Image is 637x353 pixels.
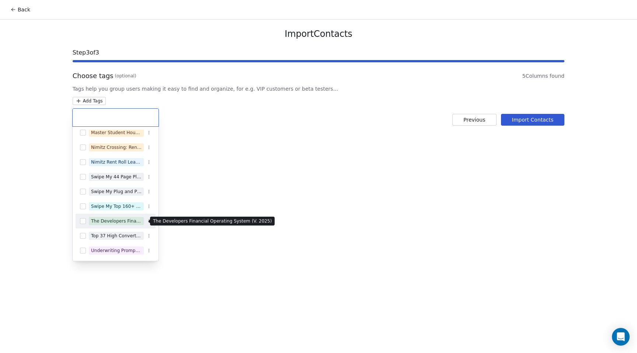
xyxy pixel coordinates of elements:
div: Swipe My Top 160+ Private Equity Prompts Now (Value $497) [91,203,142,210]
p: The Developers Financial Operating System (V. 2025) [153,218,272,224]
div: Master Student Housing Pro-Forma [91,129,142,136]
div: Nimitz Crossing: Rent Roll + Projections Spreadsheet (Value $997) [91,144,142,151]
div: Swipe My Plug and Play Pro Forma Template [91,188,142,195]
div: Swipe My 44 Page Plug and Play Attorney Approved Construction Agreement ($25 [91,174,142,180]
div: Nimitz Rent Roll Lead Magnet [91,159,142,165]
div: Top 37 High Converting Family Office Email Scripts [91,233,142,239]
div: Underwriting Prompt Pack [91,247,142,254]
div: The Developers Financial Operating System (V. 2025) [91,218,142,224]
